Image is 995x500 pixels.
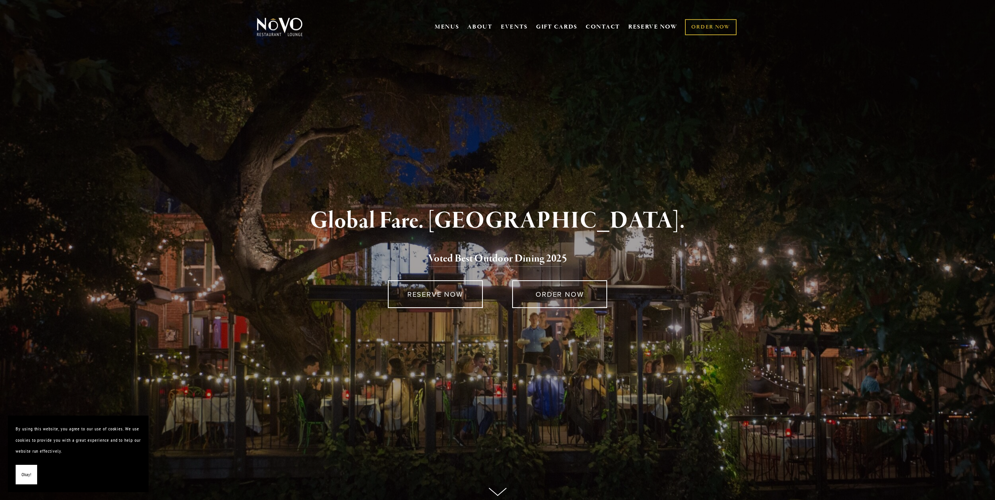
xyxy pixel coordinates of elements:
a: GIFT CARDS [536,20,577,34]
p: By using this website, you agree to our use of cookies. We use cookies to provide you with a grea... [16,423,141,457]
a: ORDER NOW [685,19,736,35]
button: Okay! [16,465,37,485]
strong: Global Fare. [GEOGRAPHIC_DATA]. [310,206,685,236]
a: Voted Best Outdoor Dining 202 [428,252,562,267]
a: RESERVE NOW [388,280,483,308]
span: Okay! [22,469,31,480]
a: MENUS [435,23,459,31]
a: CONTACT [586,20,620,34]
a: ABOUT [467,23,493,31]
a: RESERVE NOW [628,20,678,34]
section: Cookie banner [8,416,149,492]
a: EVENTS [501,23,528,31]
a: ORDER NOW [512,280,607,308]
img: Novo Restaurant &amp; Lounge [255,17,304,37]
h2: 5 [270,251,726,267]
